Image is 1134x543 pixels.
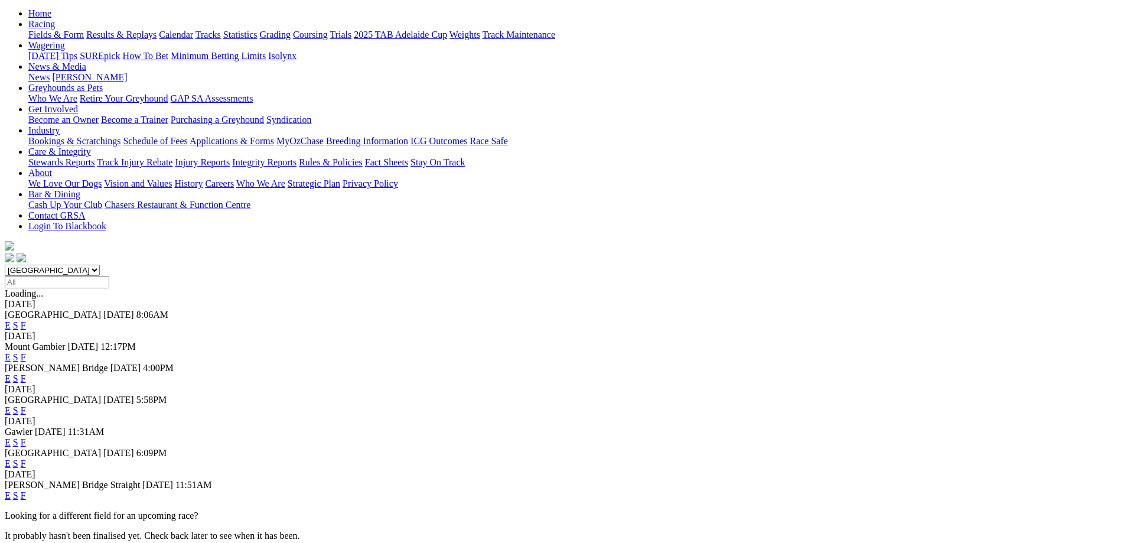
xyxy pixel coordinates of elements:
[28,189,80,199] a: Bar & Dining
[28,19,55,29] a: Racing
[5,241,14,251] img: logo-grsa-white.png
[5,299,1129,310] div: [DATE]
[483,30,555,40] a: Track Maintenance
[123,51,169,61] a: How To Bet
[5,490,11,500] a: E
[5,373,11,383] a: E
[232,157,296,167] a: Integrity Reports
[28,157,94,167] a: Stewards Reports
[13,373,18,383] a: S
[449,30,480,40] a: Weights
[5,310,101,320] span: [GEOGRAPHIC_DATA]
[365,157,408,167] a: Fact Sheets
[103,395,134,405] span: [DATE]
[21,320,26,330] a: F
[330,30,351,40] a: Trials
[299,157,363,167] a: Rules & Policies
[28,104,78,114] a: Get Involved
[236,178,285,188] a: Who We Are
[103,448,134,458] span: [DATE]
[5,288,43,298] span: Loading...
[28,168,52,178] a: About
[5,437,11,447] a: E
[13,320,18,330] a: S
[5,342,66,352] span: Mount Gambier
[470,136,507,146] a: Race Safe
[13,405,18,415] a: S
[171,51,266,61] a: Minimum Betting Limits
[28,40,65,50] a: Wagering
[28,61,86,71] a: News & Media
[28,147,91,157] a: Care & Integrity
[266,115,311,125] a: Syndication
[105,200,250,210] a: Chasers Restaurant & Function Centre
[5,363,108,373] span: [PERSON_NAME] Bridge
[5,531,300,541] partial: It probably hasn't been finalised yet. Check back later to see when it has been.
[28,200,1129,210] div: Bar & Dining
[28,136,120,146] a: Bookings & Scratchings
[28,93,77,103] a: Who We Are
[5,331,1129,342] div: [DATE]
[21,490,26,500] a: F
[171,115,264,125] a: Purchasing a Greyhound
[143,363,174,373] span: 4:00PM
[223,30,258,40] a: Statistics
[110,363,141,373] span: [DATE]
[28,115,99,125] a: Become an Owner
[28,93,1129,104] div: Greyhounds as Pets
[28,72,1129,83] div: News & Media
[68,427,105,437] span: 11:31AM
[17,253,26,262] img: twitter.svg
[276,136,324,146] a: MyOzChase
[13,490,18,500] a: S
[52,72,127,82] a: [PERSON_NAME]
[5,469,1129,480] div: [DATE]
[28,72,50,82] a: News
[80,51,120,61] a: SUREpick
[5,448,101,458] span: [GEOGRAPHIC_DATA]
[104,178,172,188] a: Vision and Values
[21,459,26,469] a: F
[28,178,102,188] a: We Love Our Dogs
[28,200,102,210] a: Cash Up Your Club
[5,416,1129,427] div: [DATE]
[28,115,1129,125] div: Get Involved
[28,157,1129,168] div: Care & Integrity
[136,310,168,320] span: 8:06AM
[260,30,291,40] a: Grading
[293,30,328,40] a: Coursing
[80,93,168,103] a: Retire Your Greyhound
[354,30,447,40] a: 2025 TAB Adelaide Cup
[175,480,212,490] span: 11:51AM
[28,83,103,93] a: Greyhounds as Pets
[326,136,408,146] a: Breeding Information
[13,352,18,362] a: S
[5,480,140,490] span: [PERSON_NAME] Bridge Straight
[5,395,101,405] span: [GEOGRAPHIC_DATA]
[21,437,26,447] a: F
[21,352,26,362] a: F
[5,511,1129,521] p: Looking for a different field for an upcoming race?
[142,480,173,490] span: [DATE]
[28,210,85,220] a: Contact GRSA
[28,30,1129,40] div: Racing
[5,405,11,415] a: E
[35,427,66,437] span: [DATE]
[28,178,1129,189] div: About
[28,221,106,231] a: Login To Blackbook
[190,136,274,146] a: Applications & Forms
[28,136,1129,147] div: Industry
[13,459,18,469] a: S
[5,352,11,362] a: E
[159,30,193,40] a: Calendar
[21,373,26,383] a: F
[195,30,221,40] a: Tracks
[123,136,187,146] a: Schedule of Fees
[410,157,465,167] a: Stay On Track
[28,8,51,18] a: Home
[28,51,1129,61] div: Wagering
[103,310,134,320] span: [DATE]
[175,157,230,167] a: Injury Reports
[288,178,340,188] a: Strategic Plan
[268,51,296,61] a: Isolynx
